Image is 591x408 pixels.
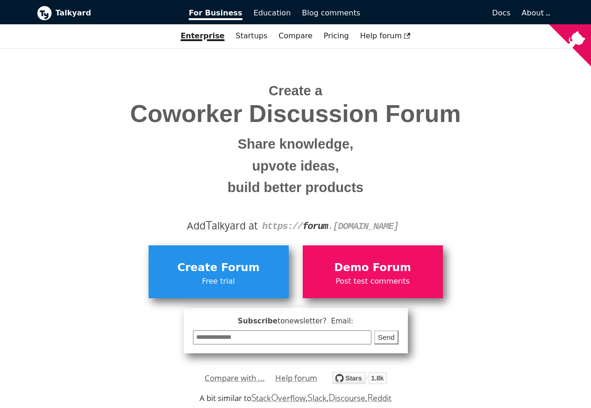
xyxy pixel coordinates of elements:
span: O [271,391,278,404]
a: Help forum [275,371,317,385]
code: https:// . [DOMAIN_NAME] [262,221,399,232]
a: Pricing [318,28,355,44]
span: S [251,391,256,404]
a: Create ForumFree trial [149,245,289,298]
span: Help forum [360,31,411,40]
a: Discourse [328,393,365,403]
span: Education [254,8,291,17]
small: build better products [44,177,548,199]
span: S [307,391,313,404]
a: About [522,8,549,17]
a: Enterprise [175,28,230,44]
div: Add alkyard at [44,218,548,234]
span: Create Forum [153,259,284,277]
a: Talkyard logoTalkyard [37,6,176,21]
span: Demo Forum [307,259,438,277]
a: Compare [278,31,313,40]
a: For Business [183,5,248,21]
a: Slack [307,393,326,403]
strong: forum [303,221,328,232]
a: Startups [230,28,273,44]
span: D [328,391,335,404]
span: to newsletter ? Email: [278,317,353,325]
button: Send [374,330,399,345]
span: For Business [189,8,242,20]
a: Blog comments [296,5,366,21]
span: R [367,391,373,404]
b: Talkyard [56,7,176,19]
a: Compare with ... [205,371,265,385]
span: Blog comments [302,8,360,17]
img: talkyard.svg [332,372,387,384]
a: Reddit [367,393,392,403]
span: Create a [269,83,322,98]
a: Star debiki/talkyard on GitHub [332,373,387,387]
a: StackOverflow [251,393,306,403]
img: Talkyard logo [37,6,52,21]
a: Education [248,5,297,21]
a: Docs [366,5,516,21]
a: Help forum [355,28,416,44]
a: Demo ForumPost test comments [303,245,443,298]
span: Docs [492,8,510,17]
span: Coworker Discussion Forum [44,100,548,127]
small: Share knowledge, [44,133,548,155]
span: T [206,216,212,233]
span: Subscribe [193,315,399,327]
small: upvote ideas, [44,155,548,177]
span: Free trial [153,275,284,287]
span: Post test comments [307,275,438,287]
